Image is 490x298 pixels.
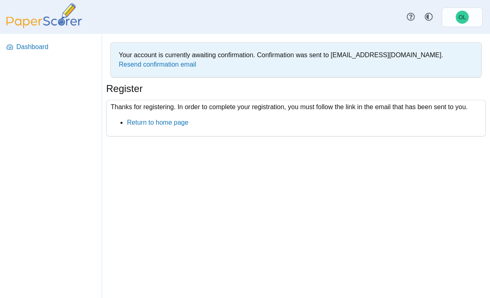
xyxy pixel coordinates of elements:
div: Your account is currently awaiting confirmation. Confirmation was sent to [EMAIL_ADDRESS][DOMAIN_... [115,47,477,73]
a: Dashboard [3,37,99,57]
div: Thanks for registering. In order to complete your registration, you must follow the link in the e... [106,100,486,137]
a: PaperScorer [3,22,85,29]
a: Return to home page [127,119,188,126]
a: Resend confirmation email [119,61,196,68]
span: Olivia Lore [459,14,466,20]
a: Olivia Lore [442,7,483,27]
img: PaperScorer [3,3,85,28]
span: Olivia Lore [456,11,469,24]
span: Dashboard [16,43,96,52]
h1: Register [106,82,143,96]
